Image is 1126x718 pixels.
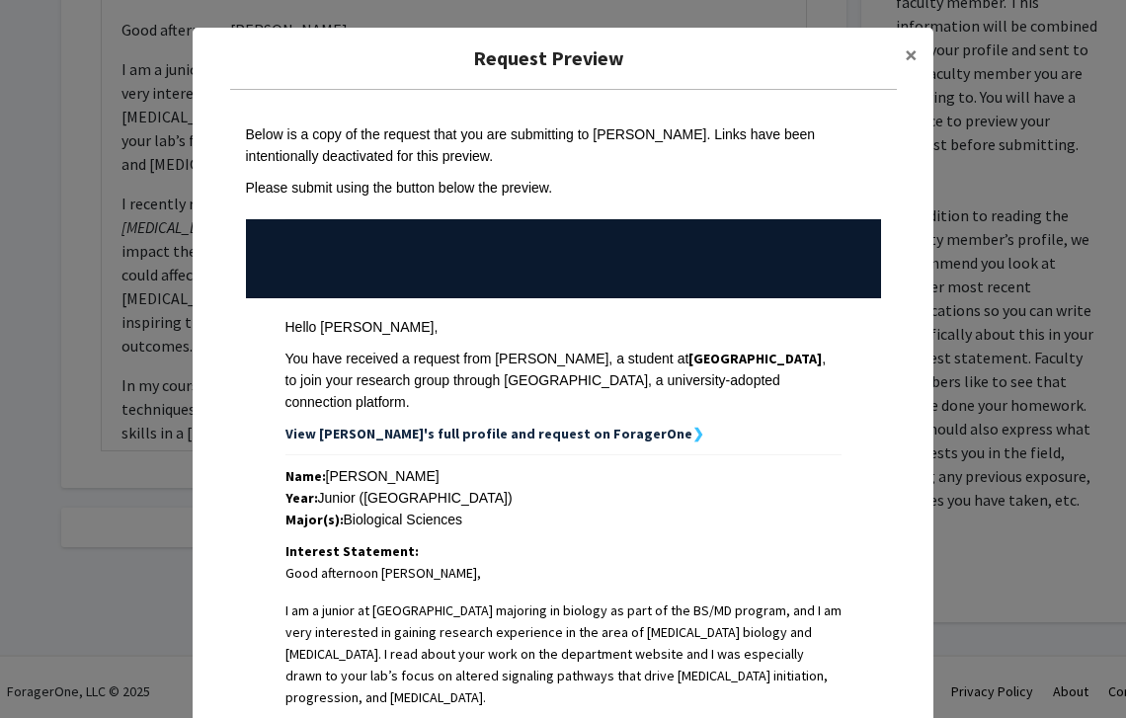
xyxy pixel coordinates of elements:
h5: Request Preview [208,43,889,73]
p: I am a junior at [GEOGRAPHIC_DATA] majoring in biology as part of the BS/MD program, and I am ver... [285,599,842,708]
strong: View [PERSON_NAME]'s full profile and request on ForagerOne [285,425,692,442]
div: [PERSON_NAME] [285,465,842,487]
p: Good afternoon [PERSON_NAME], [285,562,842,584]
iframe: Chat [15,629,84,703]
strong: ❯ [692,425,704,442]
div: Biological Sciences [285,509,842,530]
div: Hello [PERSON_NAME], [285,316,842,338]
strong: Interest Statement: [285,542,419,560]
strong: Major(s): [285,511,344,528]
button: Close [889,28,933,83]
span: × [905,40,918,70]
strong: [GEOGRAPHIC_DATA] [688,350,822,367]
div: Below is a copy of the request that you are submitting to [PERSON_NAME]. Links have been intentio... [246,123,881,167]
strong: Year: [285,489,318,507]
div: Please submit using the button below the preview. [246,177,881,199]
div: Junior ([GEOGRAPHIC_DATA]) [285,487,842,509]
div: You have received a request from [PERSON_NAME], a student at , to join your research group throug... [285,348,842,413]
strong: Name: [285,467,326,485]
